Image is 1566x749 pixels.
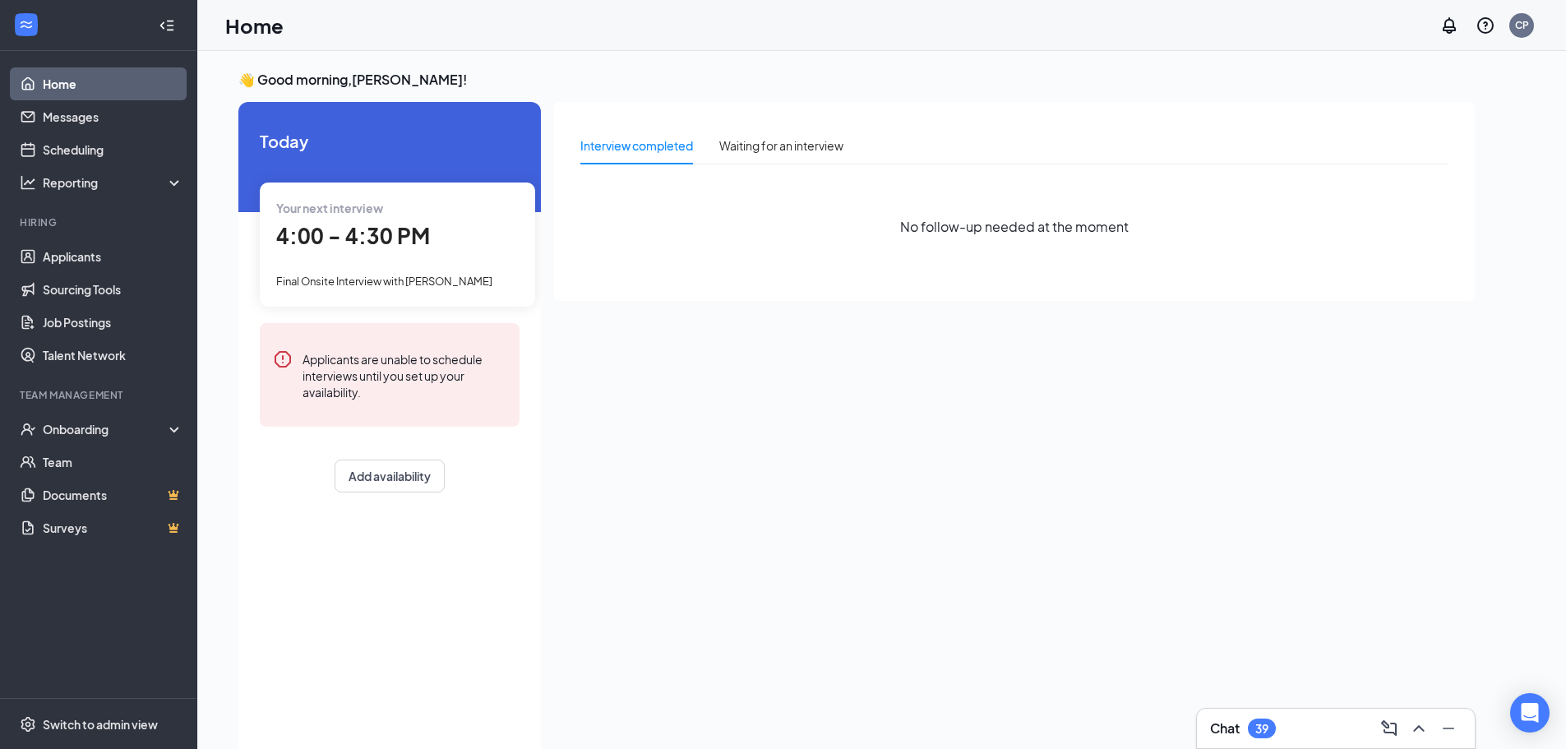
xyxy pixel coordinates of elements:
a: Scheduling [43,133,183,166]
a: Applicants [43,240,183,273]
div: Onboarding [43,421,169,437]
div: CP [1515,18,1529,32]
span: No follow-up needed at the moment [900,216,1129,237]
div: Team Management [20,388,180,402]
h3: 👋 Good morning, [PERSON_NAME] ! [238,71,1475,89]
a: Team [43,446,183,479]
h3: Chat [1210,719,1240,737]
button: Add availability [335,460,445,492]
span: Today [260,128,520,154]
svg: ComposeMessage [1379,719,1399,738]
a: DocumentsCrown [43,479,183,511]
button: ComposeMessage [1376,715,1402,742]
svg: Notifications [1439,16,1459,35]
span: Final Onsite Interview with [PERSON_NAME] [276,275,492,288]
svg: Error [273,349,293,369]
div: Switch to admin view [43,716,158,733]
a: Talent Network [43,339,183,372]
a: SurveysCrown [43,511,183,544]
div: 39 [1255,722,1268,736]
div: Waiting for an interview [719,136,843,155]
div: Interview completed [580,136,693,155]
div: Open Intercom Messenger [1510,693,1550,733]
button: Minimize [1435,715,1462,742]
button: ChevronUp [1406,715,1432,742]
a: Messages [43,100,183,133]
a: Job Postings [43,306,183,339]
span: 4:00 - 4:30 PM [276,222,430,249]
svg: QuestionInfo [1476,16,1495,35]
h1: Home [225,12,284,39]
div: Applicants are unable to schedule interviews until you set up your availability. [303,349,506,400]
svg: ChevronUp [1409,719,1429,738]
div: Reporting [43,174,184,191]
a: Home [43,67,183,100]
svg: Settings [20,716,36,733]
svg: Collapse [159,17,175,34]
a: Sourcing Tools [43,273,183,306]
div: Hiring [20,215,180,229]
span: Your next interview [276,201,383,215]
svg: UserCheck [20,421,36,437]
svg: Analysis [20,174,36,191]
svg: WorkstreamLogo [18,16,35,33]
svg: Minimize [1439,719,1458,738]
